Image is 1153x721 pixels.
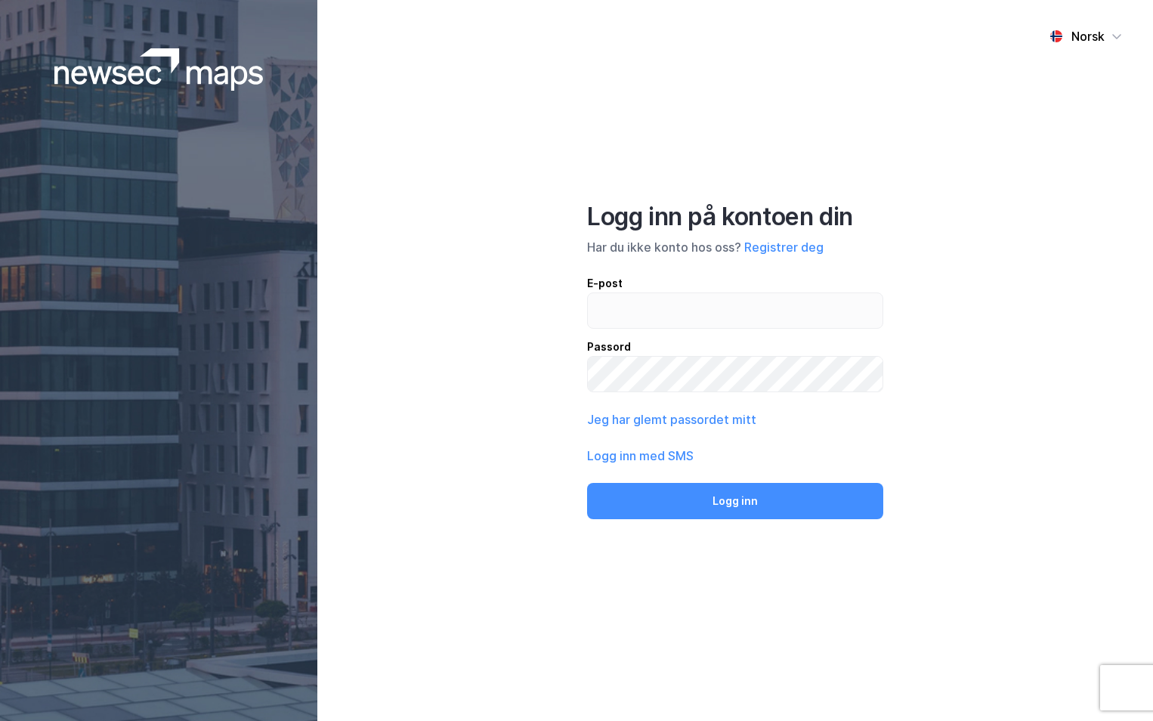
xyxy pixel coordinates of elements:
[744,238,824,256] button: Registrer deg
[587,338,883,356] div: Passord
[587,410,756,429] button: Jeg har glemt passordet mitt
[54,48,264,91] img: logoWhite.bf58a803f64e89776f2b079ca2356427.svg
[1077,648,1153,721] iframe: Chat Widget
[587,202,883,232] div: Logg inn på kontoen din
[587,447,694,465] button: Logg inn med SMS
[587,483,883,519] button: Logg inn
[587,238,883,256] div: Har du ikke konto hos oss?
[587,274,883,292] div: E-post
[1071,27,1105,45] div: Norsk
